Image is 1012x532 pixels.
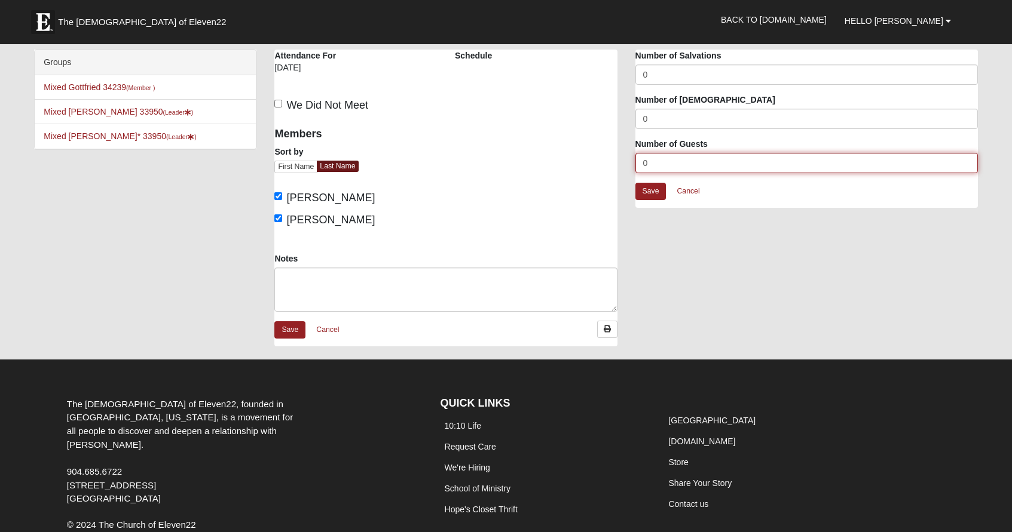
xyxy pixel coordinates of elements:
[274,61,347,82] div: [DATE]
[635,183,666,200] a: Save
[25,4,264,34] a: The [DEMOGRAPHIC_DATA] of Eleven22
[35,50,256,75] div: Groups
[445,421,482,430] a: 10:10 Life
[126,84,155,91] small: (Member )
[274,50,336,61] label: Attendance For
[286,214,375,226] span: [PERSON_NAME]
[445,442,496,451] a: Request Care
[274,128,437,141] h4: Members
[845,16,943,26] span: Hello [PERSON_NAME]
[274,146,303,158] label: Sort by
[274,214,282,222] input: [PERSON_NAME]
[58,16,226,28] span: The [DEMOGRAPHIC_DATA] of Eleven22
[286,99,368,111] span: We Did Not Meet
[67,493,161,503] span: [GEOGRAPHIC_DATA]
[286,192,375,204] span: [PERSON_NAME]
[274,100,282,107] input: We Did Not Meet
[668,457,688,467] a: Store
[44,82,155,92] a: Mixed Gottfried 34239(Member )
[836,6,960,36] a: Hello [PERSON_NAME]
[669,182,707,201] a: Cancel
[712,5,836,35] a: Back to [DOMAIN_NAME]
[455,50,492,61] label: Schedule
[445,484,510,493] a: School of Ministry
[274,161,317,173] a: First Name
[31,10,55,34] img: Eleven22 logo
[274,253,298,265] label: Notes
[441,397,647,410] h4: QUICK LINKS
[597,321,617,338] a: Print Attendance Roster
[668,436,735,446] a: [DOMAIN_NAME]
[308,321,347,339] a: Cancel
[668,416,756,425] a: [GEOGRAPHIC_DATA]
[44,131,196,141] a: Mixed [PERSON_NAME]* 33950(Leader)
[445,505,518,514] a: Hope's Closet Thrift
[635,94,775,106] label: Number of [DEMOGRAPHIC_DATA]
[668,499,708,509] a: Contact us
[58,398,307,506] div: The [DEMOGRAPHIC_DATA] of Eleven22, founded in [GEOGRAPHIC_DATA], [US_STATE], is a movement for a...
[274,321,305,339] a: Save
[163,109,194,116] small: (Leader )
[668,478,732,488] a: Share Your Story
[635,138,708,150] label: Number of Guests
[166,133,197,140] small: (Leader )
[317,161,358,172] a: Last Name
[274,192,282,200] input: [PERSON_NAME]
[635,50,721,61] label: Number of Salvations
[44,107,193,116] a: Mixed [PERSON_NAME] 33950(Leader)
[445,463,490,472] a: We're Hiring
